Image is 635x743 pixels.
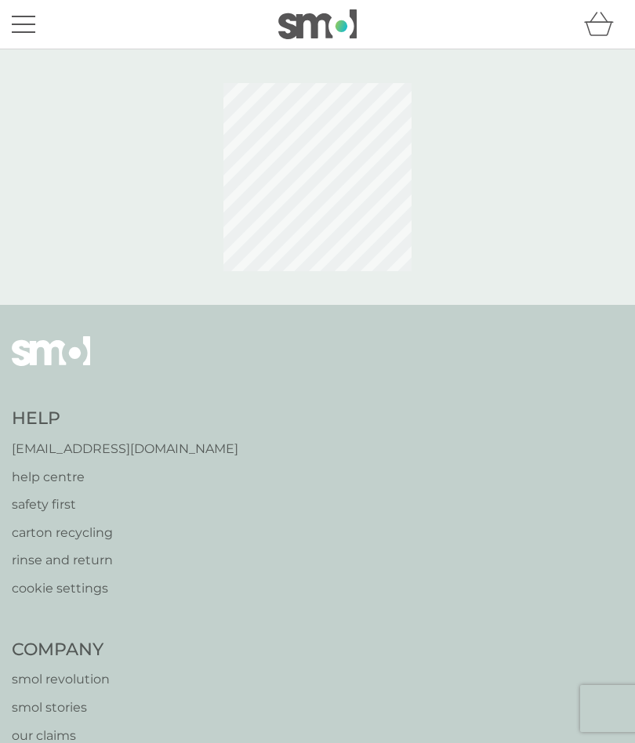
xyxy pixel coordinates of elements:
[584,9,623,40] div: basket
[12,638,180,662] h4: Company
[12,495,238,515] a: safety first
[12,698,180,718] a: smol stories
[12,523,238,543] a: carton recycling
[12,669,180,690] a: smol revolution
[12,467,238,487] a: help centre
[12,578,238,599] a: cookie settings
[12,439,238,459] a: [EMAIL_ADDRESS][DOMAIN_NAME]
[12,9,35,39] button: menu
[278,9,357,39] img: smol
[12,336,90,390] img: smol
[12,407,238,431] h4: Help
[12,550,238,571] a: rinse and return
